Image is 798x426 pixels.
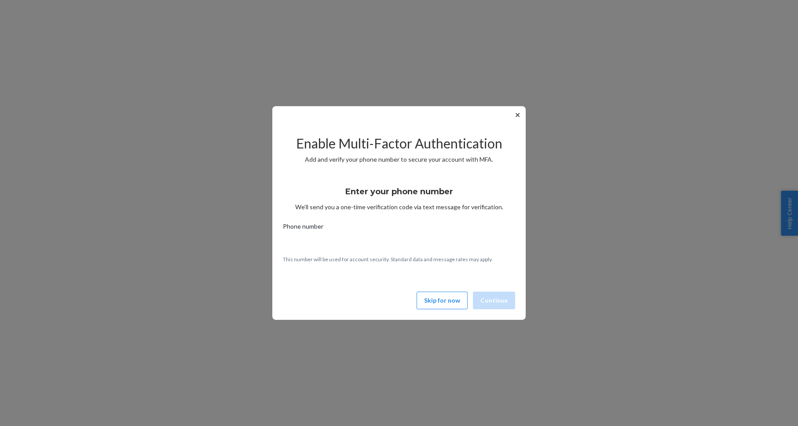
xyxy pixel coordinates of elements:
h2: Enable Multi-Factor Authentication [283,136,515,151]
div: We’ll send you a one-time verification code via text message for verification. [283,179,515,211]
button: ✕ [513,110,522,120]
button: Continue [473,292,515,309]
h3: Enter your phone number [345,186,453,197]
button: Skip for now [417,292,468,309]
p: Add and verify your phone number to secure your account with MFA. [283,155,515,164]
p: This number will be used for account security. Standard data and message rates may apply. [283,256,515,263]
span: Phone number [283,222,323,234]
